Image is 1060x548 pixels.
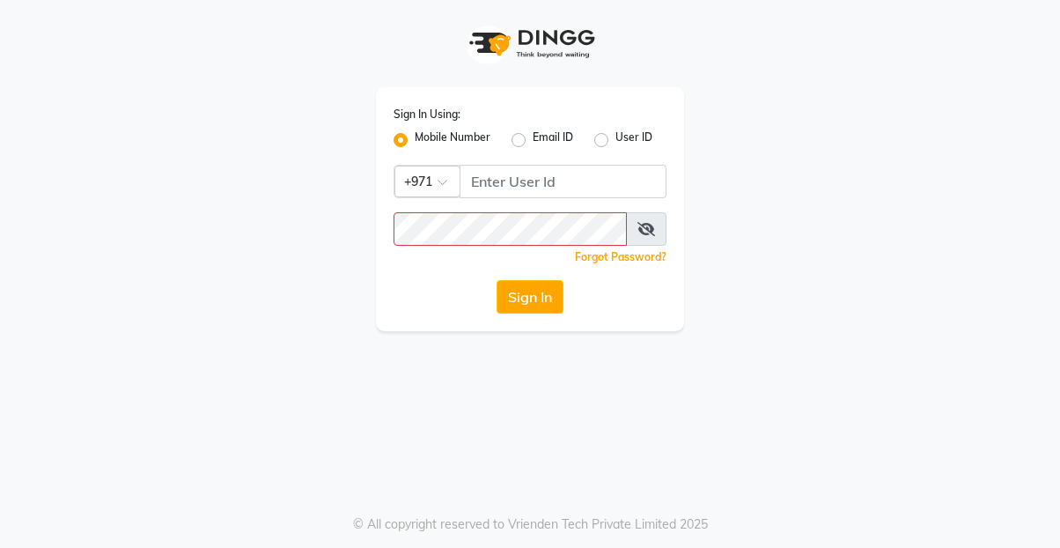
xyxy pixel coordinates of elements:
[415,130,490,151] label: Mobile Number
[460,18,600,70] img: logo1.svg
[615,130,652,151] label: User ID
[460,165,666,198] input: Username
[533,130,573,151] label: Email ID
[394,107,460,122] label: Sign In Using:
[497,280,563,314] button: Sign In
[394,212,627,246] input: Username
[575,250,666,263] a: Forgot Password?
